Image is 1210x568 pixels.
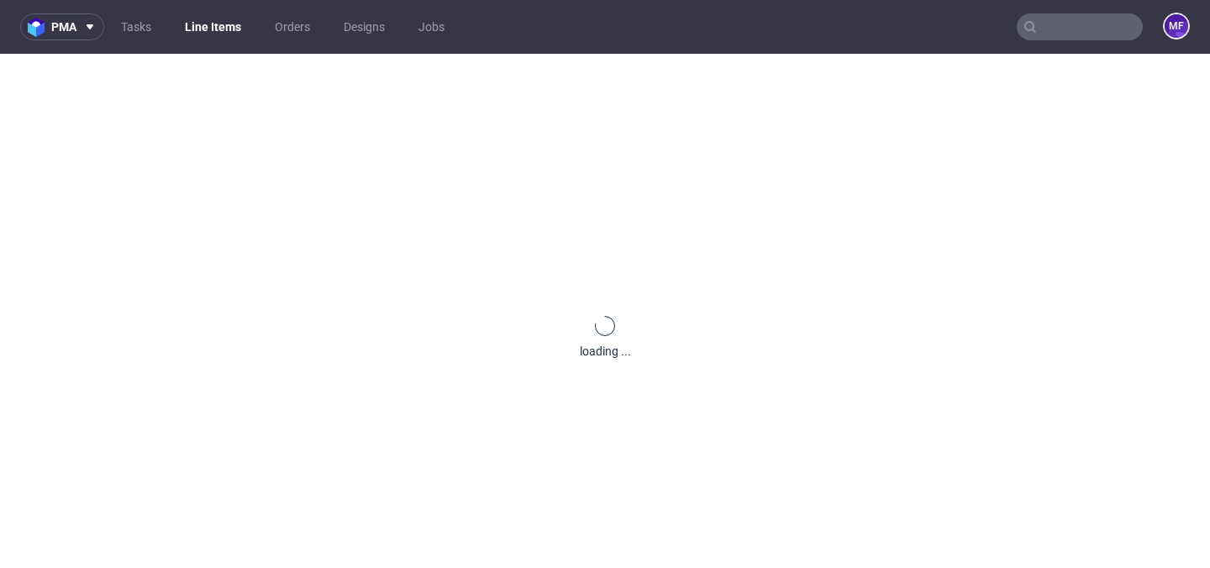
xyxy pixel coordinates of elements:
[408,13,455,40] a: Jobs
[265,13,320,40] a: Orders
[28,18,51,37] img: logo
[580,343,631,360] div: loading ...
[334,13,395,40] a: Designs
[20,13,104,40] button: pma
[175,13,251,40] a: Line Items
[51,21,76,33] span: pma
[111,13,161,40] a: Tasks
[1165,14,1188,38] figcaption: MF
